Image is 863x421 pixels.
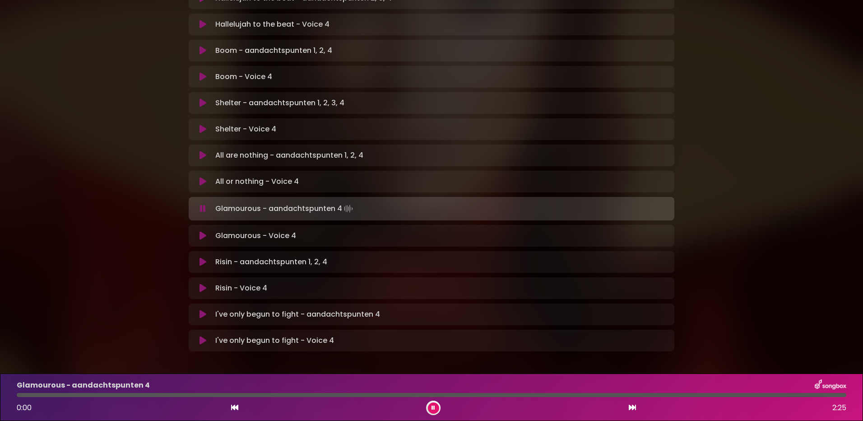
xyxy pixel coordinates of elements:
p: Hallelujah to the beat - Voice 4 [215,19,329,30]
img: songbox-logo-white.png [815,379,846,391]
p: Boom - aandachtspunten 1, 2, 4 [215,45,332,56]
p: Risin - Voice 4 [215,283,267,294]
p: Glamourous - aandachtspunten 4 [215,202,355,215]
img: waveform4.gif [342,202,355,215]
p: Shelter - aandachtspunten 1, 2, 3, 4 [215,98,344,108]
p: Shelter - Voice 4 [215,124,276,135]
p: I've only begun to fight - Voice 4 [215,335,334,346]
p: Boom - Voice 4 [215,71,272,82]
p: Glamourous - aandachtspunten 4 [17,380,150,391]
p: All are nothing - aandachtspunten 1, 2, 4 [215,150,363,161]
p: Glamourous - Voice 4 [215,230,296,241]
p: I've only begun to fight - aandachtspunten 4 [215,309,380,320]
p: Risin - aandachtspunten 1, 2, 4 [215,257,327,267]
p: All or nothing - Voice 4 [215,176,299,187]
